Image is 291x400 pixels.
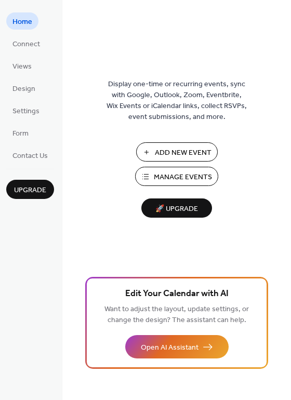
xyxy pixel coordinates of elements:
[14,185,46,196] span: Upgrade
[154,172,212,183] span: Manage Events
[135,167,218,186] button: Manage Events
[136,142,218,162] button: Add New Event
[6,35,46,52] a: Connect
[12,128,29,139] span: Form
[125,287,229,301] span: Edit Your Calendar with AI
[6,180,54,199] button: Upgrade
[125,335,229,358] button: Open AI Assistant
[6,146,54,164] a: Contact Us
[6,12,38,30] a: Home
[12,39,40,50] span: Connect
[12,17,32,28] span: Home
[12,61,32,72] span: Views
[104,302,249,327] span: Want to adjust the layout, update settings, or change the design? The assistant can help.
[12,151,48,162] span: Contact Us
[12,84,35,95] span: Design
[6,79,42,97] a: Design
[6,57,38,74] a: Views
[12,106,39,117] span: Settings
[107,79,247,123] span: Display one-time or recurring events, sync with Google, Outlook, Zoom, Eventbrite, Wix Events or ...
[6,102,46,119] a: Settings
[6,124,35,141] a: Form
[155,148,211,158] span: Add New Event
[148,202,206,216] span: 🚀 Upgrade
[141,198,212,218] button: 🚀 Upgrade
[141,342,199,353] span: Open AI Assistant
